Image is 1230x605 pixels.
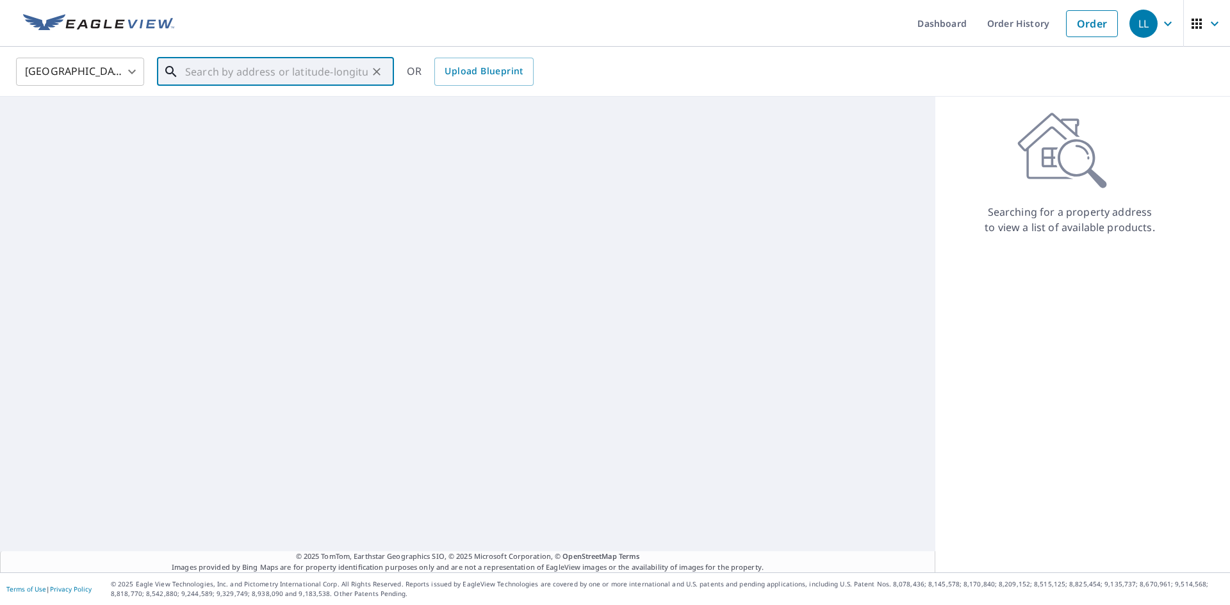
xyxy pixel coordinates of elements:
[6,585,92,593] p: |
[23,14,174,33] img: EV Logo
[407,58,534,86] div: OR
[1066,10,1118,37] a: Order
[562,551,616,561] a: OpenStreetMap
[434,58,533,86] a: Upload Blueprint
[619,551,640,561] a: Terms
[50,585,92,593] a: Privacy Policy
[6,585,46,593] a: Terms of Use
[984,204,1156,235] p: Searching for a property address to view a list of available products.
[296,551,640,562] span: © 2025 TomTom, Earthstar Geographics SIO, © 2025 Microsoft Corporation, ©
[111,579,1224,599] p: © 2025 Eagle View Technologies, Inc. and Pictometry International Corp. All Rights Reserved. Repo...
[445,63,523,79] span: Upload Blueprint
[1129,10,1158,38] div: LL
[368,63,386,81] button: Clear
[185,54,368,90] input: Search by address or latitude-longitude
[16,54,144,90] div: [GEOGRAPHIC_DATA]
